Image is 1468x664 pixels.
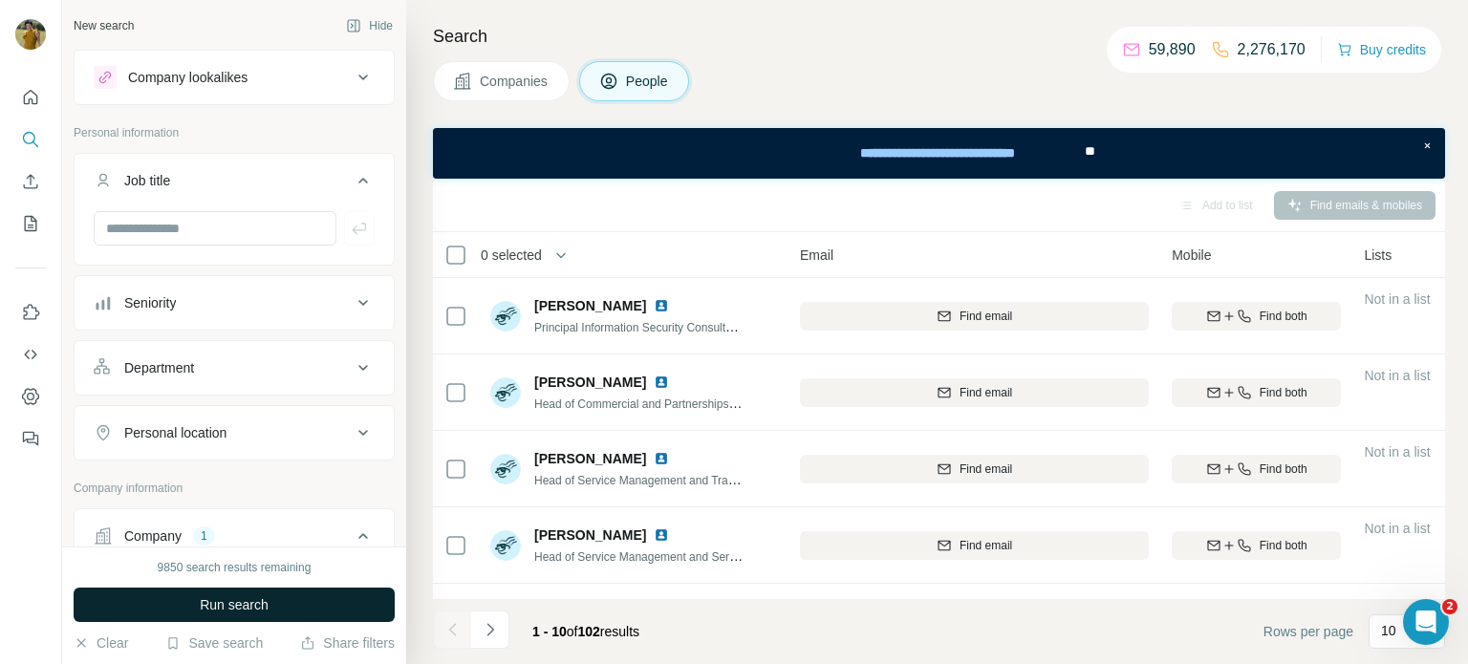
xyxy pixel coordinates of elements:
button: Find both [1172,455,1341,483]
div: 1 [193,527,215,545]
button: Company1 [75,513,394,567]
img: Avatar [15,19,46,50]
p: 10 [1381,621,1396,640]
span: Not in a list [1364,444,1430,460]
span: Email [800,246,833,265]
span: Find both [1260,461,1307,478]
div: Job title [124,171,170,190]
span: Find email [960,384,1012,401]
button: Clear [74,633,128,653]
span: Rows per page [1263,622,1353,641]
button: Feedback [15,421,46,456]
button: Find both [1172,302,1341,331]
div: Department [124,358,194,377]
img: LinkedIn logo [654,375,669,390]
button: Search [15,122,46,157]
button: Navigate to next page [471,610,509,649]
button: Hide [333,11,406,40]
span: [PERSON_NAME] [534,373,646,392]
span: 102 [578,624,600,639]
span: People [626,72,670,91]
span: Find email [960,308,1012,325]
span: [PERSON_NAME] [534,525,646,545]
span: Principal Information Security Consultant and Deputy CISO [534,319,834,334]
button: Save search [165,633,263,653]
span: Find email [960,537,1012,554]
span: Head of Service Management and Transition [534,472,761,487]
button: Find email [800,378,1149,407]
span: of [567,624,578,639]
span: Head of Service Management and Service Architecture [534,548,813,564]
button: Quick start [15,80,46,115]
span: 1 - 10 [532,624,567,639]
div: Company lookalikes [128,68,248,87]
span: Find email [960,461,1012,478]
span: Not in a list [1364,521,1430,536]
button: Seniority [75,280,394,326]
span: Companies [480,72,550,91]
p: Company information [74,480,395,497]
span: Lists [1364,246,1392,265]
span: Run search [200,595,269,614]
img: Avatar [490,530,521,561]
span: 0 selected [481,246,542,265]
img: Avatar [490,454,521,484]
span: [PERSON_NAME] [534,449,646,468]
div: Personal location [124,423,227,442]
button: Find email [800,455,1149,483]
p: 2,276,170 [1238,38,1306,61]
button: Find both [1172,531,1341,560]
img: LinkedIn logo [654,527,669,543]
img: LinkedIn logo [654,298,669,313]
iframe: Banner [433,128,1445,179]
button: Enrich CSV [15,164,46,199]
span: Head of Commercial and Partnerships at [GEOGRAPHIC_DATA] [534,396,864,411]
span: Find both [1260,308,1307,325]
img: Avatar [490,377,521,408]
button: Personal location [75,410,394,456]
button: Buy credits [1337,36,1426,63]
button: Company lookalikes [75,54,394,100]
h4: Search [433,23,1445,50]
button: Dashboard [15,379,46,414]
span: results [532,624,639,639]
button: Find email [800,531,1149,560]
iframe: Intercom live chat [1403,599,1449,645]
div: Seniority [124,293,176,312]
p: 59,890 [1149,38,1196,61]
button: Use Surfe API [15,337,46,372]
span: [PERSON_NAME] [534,296,646,315]
div: Company [124,526,182,546]
div: New search [74,17,134,34]
button: Share filters [300,633,395,653]
img: Avatar [490,301,521,332]
span: Not in a list [1364,597,1430,612]
img: LinkedIn logo [654,451,669,466]
span: Find both [1260,537,1307,554]
span: 2 [1442,599,1457,614]
div: 9850 search results remaining [158,559,312,576]
span: Mobile [1172,246,1211,265]
span: Not in a list [1364,291,1430,307]
button: Use Surfe on LinkedIn [15,295,46,330]
button: Department [75,345,394,391]
p: Personal information [74,124,395,141]
button: Find both [1172,378,1341,407]
button: My lists [15,206,46,241]
button: Job title [75,158,394,211]
button: Find email [800,302,1149,331]
span: Find both [1260,384,1307,401]
span: Not in a list [1364,368,1430,383]
button: Run search [74,588,395,622]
